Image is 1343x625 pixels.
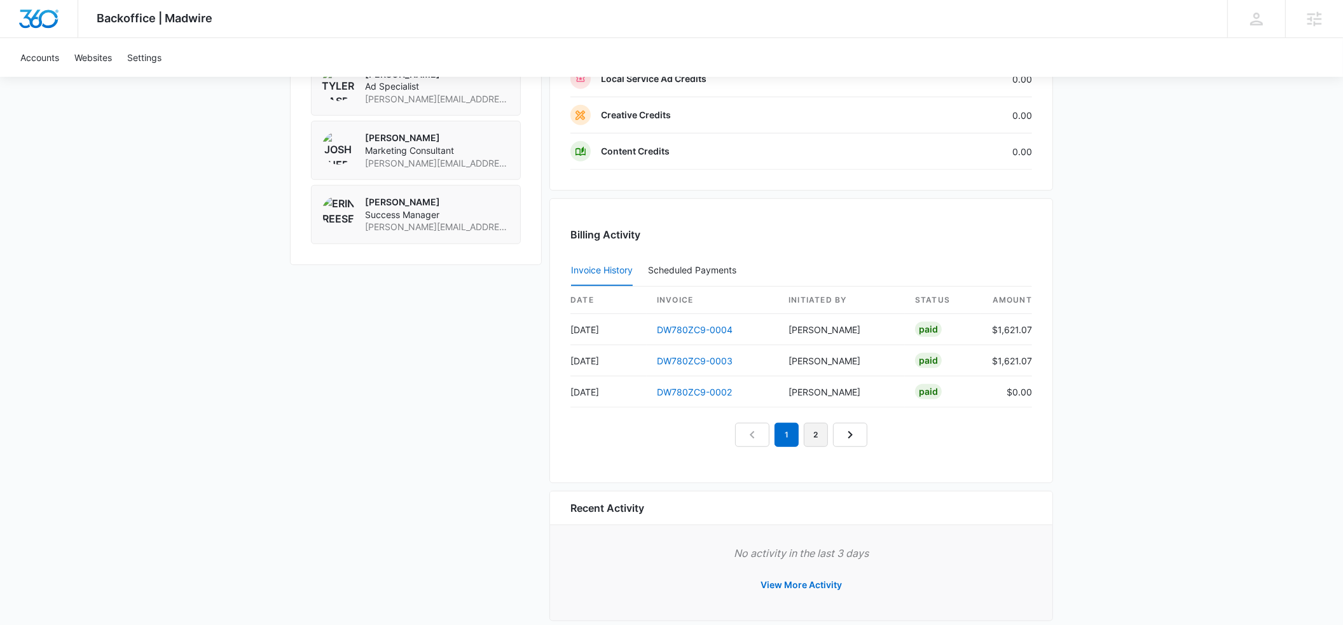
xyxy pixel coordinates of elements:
td: 0.00 [897,97,1032,134]
a: Next Page [833,423,867,447]
p: Content Credits [601,145,670,158]
span: Marketing Consultant [365,144,510,157]
span: Backoffice | Madwire [97,11,213,25]
td: 0.00 [897,134,1032,170]
td: $1,621.07 [981,314,1032,345]
a: Settings [120,38,169,77]
th: amount [981,287,1032,314]
img: Tyler Rasdon [322,68,355,101]
span: [PERSON_NAME][EMAIL_ADDRESS][PERSON_NAME][DOMAIN_NAME] [365,157,510,170]
td: [PERSON_NAME] [778,376,905,408]
td: [DATE] [570,345,647,376]
td: [DATE] [570,314,647,345]
h6: Recent Activity [570,500,644,516]
span: Success Manager [365,209,510,221]
p: [PERSON_NAME] [365,132,510,144]
p: Creative Credits [601,109,671,121]
nav: Pagination [735,423,867,447]
p: Local Service Ad Credits [601,72,706,85]
span: [PERSON_NAME][EMAIL_ADDRESS][PERSON_NAME][DOMAIN_NAME] [365,93,510,106]
th: date [570,287,647,314]
h3: Billing Activity [570,227,1032,242]
a: DW780ZC9-0004 [657,324,733,335]
button: View More Activity [748,570,855,600]
span: Ad Specialist [365,80,510,93]
th: status [905,287,981,314]
td: $1,621.07 [981,345,1032,376]
div: Paid [915,384,942,399]
th: invoice [647,287,778,314]
em: 1 [775,423,799,447]
div: Paid [915,322,942,337]
td: [PERSON_NAME] [778,345,905,376]
a: Page 2 [804,423,828,447]
a: Accounts [13,38,67,77]
img: Josh Sherman [322,132,355,165]
p: No activity in the last 3 days [570,546,1032,561]
td: [DATE] [570,376,647,408]
td: [PERSON_NAME] [778,314,905,345]
span: [PERSON_NAME][EMAIL_ADDRESS][DOMAIN_NAME] [365,221,510,233]
a: DW780ZC9-0002 [657,387,732,397]
p: [PERSON_NAME] [365,196,510,209]
button: Invoice History [571,256,633,286]
td: 0.00 [897,61,1032,97]
div: Paid [915,353,942,368]
a: Websites [67,38,120,77]
img: Erin Reese [322,196,355,229]
th: Initiated By [778,287,905,314]
a: DW780ZC9-0003 [657,355,733,366]
div: Scheduled Payments [648,266,741,275]
td: $0.00 [981,376,1032,408]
